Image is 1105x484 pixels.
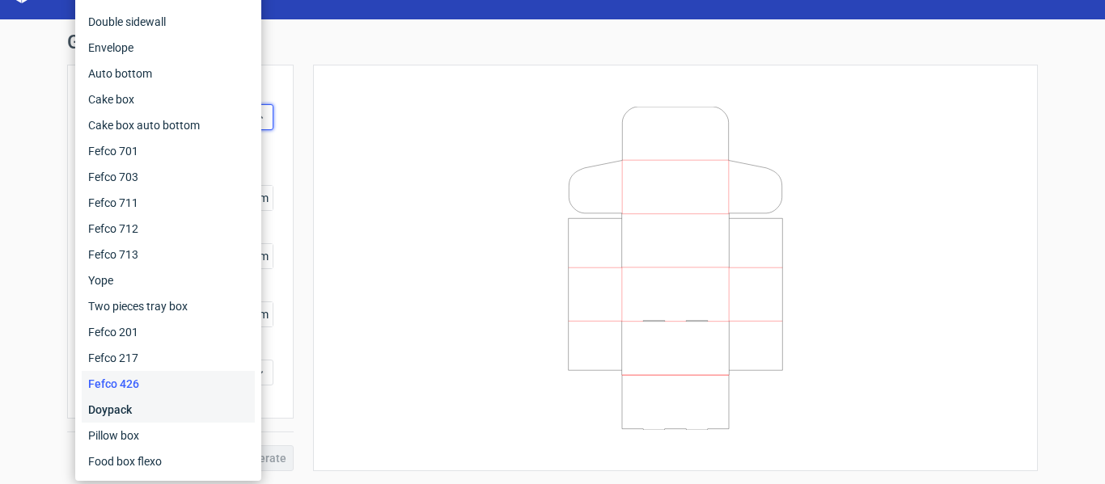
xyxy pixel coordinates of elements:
[82,242,255,267] div: Fefco 713
[82,371,255,397] div: Fefco 426
[82,164,255,190] div: Fefco 703
[82,448,255,474] div: Food box flexo
[82,345,255,371] div: Fefco 217
[82,397,255,423] div: Doypack
[82,86,255,112] div: Cake box
[82,35,255,61] div: Envelope
[82,216,255,242] div: Fefco 712
[82,138,255,164] div: Fefco 701
[67,32,1038,52] h1: Generate new dieline
[82,9,255,35] div: Double sidewall
[82,190,255,216] div: Fefco 711
[82,293,255,319] div: Two pieces tray box
[82,423,255,448] div: Pillow box
[82,319,255,345] div: Fefco 201
[82,112,255,138] div: Cake box auto bottom
[82,267,255,293] div: Yope
[82,61,255,86] div: Auto bottom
